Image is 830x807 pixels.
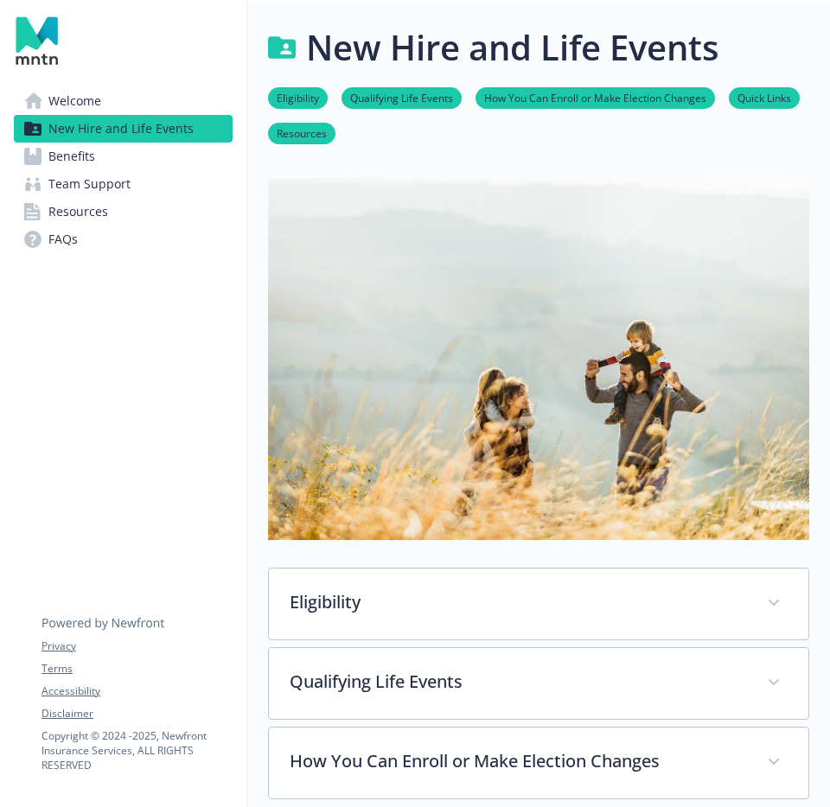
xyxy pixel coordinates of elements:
[14,115,233,143] a: New Hire and Life Events
[342,89,462,105] a: Qualifying Life Events
[14,226,233,253] a: FAQs
[41,683,232,699] a: Accessibility
[476,89,715,105] a: How You Can Enroll or Make Election Changes
[268,179,809,539] img: new hire page banner
[269,648,808,719] div: Qualifying Life Events
[14,87,233,115] a: Welcome
[269,728,808,798] div: How You Can Enroll or Make Election Changes
[48,198,108,226] span: Resources
[48,87,101,115] span: Welcome
[41,706,232,721] a: Disclaimer
[48,115,194,143] span: New Hire and Life Events
[729,89,800,105] a: Quick Links
[14,143,233,170] a: Benefits
[41,728,232,772] p: Copyright © 2024 - 2025 , Newfront Insurance Services, ALL RIGHTS RESERVED
[48,143,95,170] span: Benefits
[48,170,131,198] span: Team Support
[268,124,335,141] a: Resources
[290,748,746,774] p: How You Can Enroll or Make Election Changes
[290,669,746,695] p: Qualifying Life Events
[290,589,746,615] p: Eligibility
[269,569,808,639] div: Eligibility
[306,22,718,73] h1: New Hire and Life Events
[41,661,232,677] a: Terms
[268,89,328,105] a: Eligibility
[14,170,233,198] a: Team Support
[41,639,232,654] a: Privacy
[14,198,233,226] a: Resources
[48,226,78,253] span: FAQs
